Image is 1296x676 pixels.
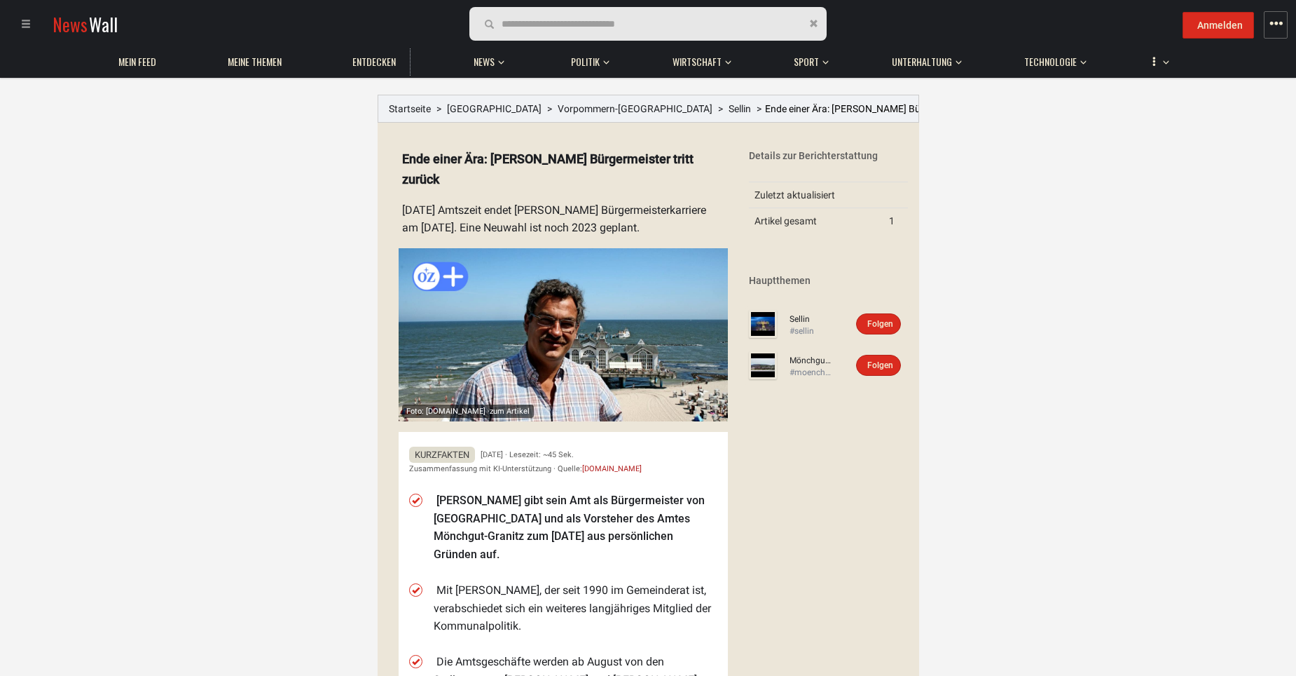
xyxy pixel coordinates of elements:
[399,248,728,421] img: Vorschaubild von ostsee-zeitung.de
[558,103,712,114] a: Vorpommern-[GEOGRAPHIC_DATA]
[434,492,717,563] li: [PERSON_NAME] gibt sein Amt als Bürgermeister von [GEOGRAPHIC_DATA] und als Vorsteher des Amtes M...
[729,103,751,114] a: Sellin
[228,55,282,68] span: Meine Themen
[867,360,893,370] span: Folgen
[790,355,832,367] a: Mönchgut (Gemeinde)
[564,42,609,76] button: Politik
[883,208,908,234] td: 1
[447,103,542,114] a: [GEOGRAPHIC_DATA]
[885,42,962,76] button: Unterhaltung
[582,464,642,473] a: [DOMAIN_NAME]
[1017,42,1087,76] button: Technologie
[571,55,600,68] span: Politik
[1024,55,1077,68] span: Technologie
[53,11,88,37] span: News
[749,310,777,338] img: Profilbild von Sellin
[666,42,731,76] button: Wirtschaft
[790,313,832,325] a: Sellin
[118,55,156,68] span: Mein Feed
[1197,20,1243,31] span: Anmelden
[790,325,832,337] div: #sellin
[389,103,431,114] a: Startseite
[402,405,534,418] div: Foto: [DOMAIN_NAME] ·
[885,48,959,76] a: Unterhaltung
[794,55,819,68] span: Sport
[749,273,909,288] div: Hauptthemen
[749,208,883,234] td: Artikel gesamt
[749,149,909,163] div: Details zur Berichterstattung
[1017,48,1084,76] a: Technologie
[1183,12,1254,39] button: Anmelden
[399,248,728,421] a: Foto: [DOMAIN_NAME] ·zum Artikel
[352,55,396,68] span: Entdecken
[467,48,502,76] a: News
[790,367,832,379] div: #moenchgut-gemeinde
[53,11,118,37] a: NewsWall
[666,48,729,76] a: Wirtschaft
[673,55,722,68] span: Wirtschaft
[409,447,475,463] span: Kurzfakten
[892,55,952,68] span: Unterhaltung
[787,42,829,76] button: Sport
[89,11,118,37] span: Wall
[467,42,509,76] button: News
[409,448,717,475] div: [DATE] · Lesezeit: ~45 Sek. Zusammenfassung mit KI-Unterstützung · Quelle:
[749,182,883,208] td: Zuletzt aktualisiert
[474,55,495,68] span: News
[490,407,530,416] span: zum Artikel
[749,351,777,379] img: Profilbild von Mönchgut (Gemeinde)
[787,48,826,76] a: Sport
[564,48,607,76] a: Politik
[867,319,893,329] span: Folgen
[765,103,1020,114] span: Ende einer Ära: [PERSON_NAME] Bürgermeister tritt zurück
[434,581,717,635] li: Mit [PERSON_NAME], der seit 1990 im Gemeinderat ist, verabschiedet sich ein weiteres langjähriges...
